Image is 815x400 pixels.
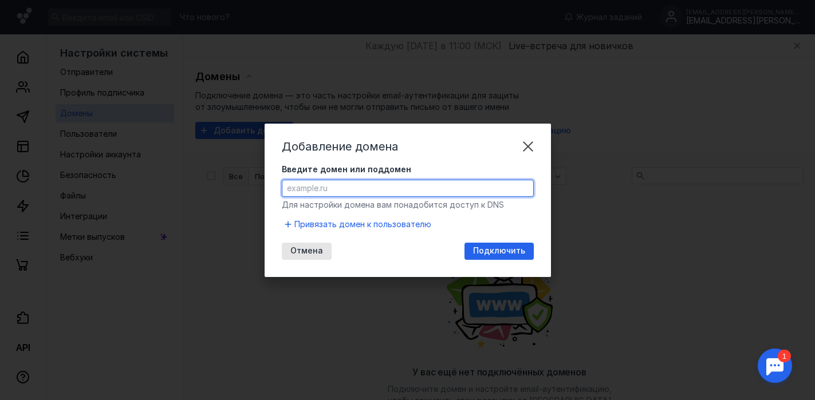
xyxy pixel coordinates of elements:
button: Отмена [282,243,332,260]
input: example.ru [282,180,533,196]
span: Введите домен или поддомен [282,164,411,175]
span: Для настройки домена вам понадобится доступ к DNS [282,200,504,209]
span: Подключить [473,246,525,256]
span: Привязать домен к пользователю [294,219,431,230]
button: Подключить [464,243,534,260]
span: Добавление домена [282,140,398,153]
div: 1 [26,7,39,19]
span: Отмена [290,246,323,256]
button: Привязать домен к пользователю [282,217,436,231]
